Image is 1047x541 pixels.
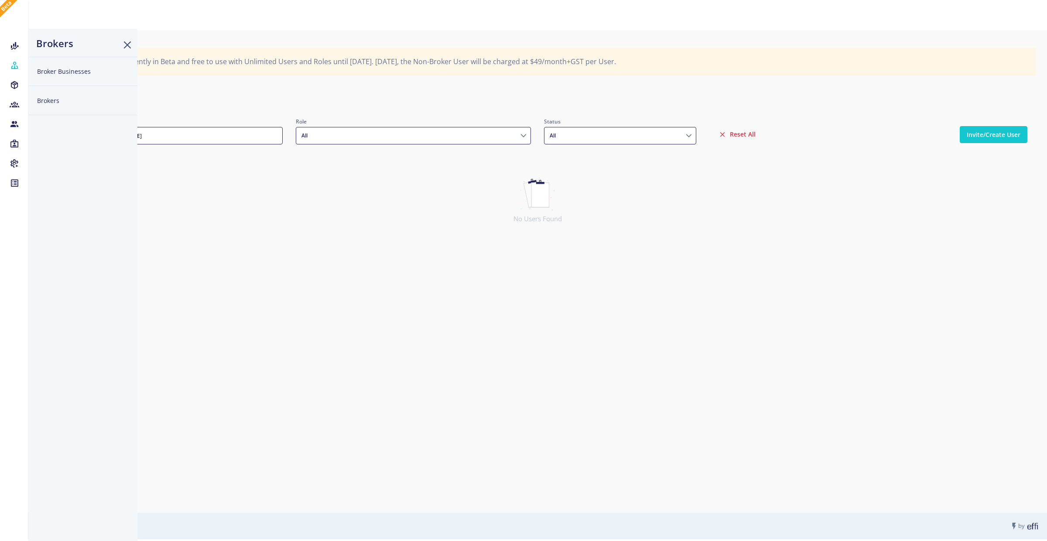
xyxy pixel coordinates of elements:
label: Status [544,117,696,126]
button: Invite/Create User [960,126,1027,143]
button: Reset All [709,126,765,143]
span: by [1010,522,1038,531]
button: Brokers [28,86,137,115]
span: This feature is currently in Beta and free to use with Unlimited Users and Roles until [DATE]. [D... [73,58,616,66]
input: Search Name / Email [48,127,283,144]
img: no-data.a37122d.svg [520,178,555,210]
label: Role [296,117,531,126]
h3: Brokers [36,38,73,49]
label: Search by User [48,117,283,126]
button: Broker Businesses [28,57,137,86]
h6: No Users Found [513,215,562,223]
